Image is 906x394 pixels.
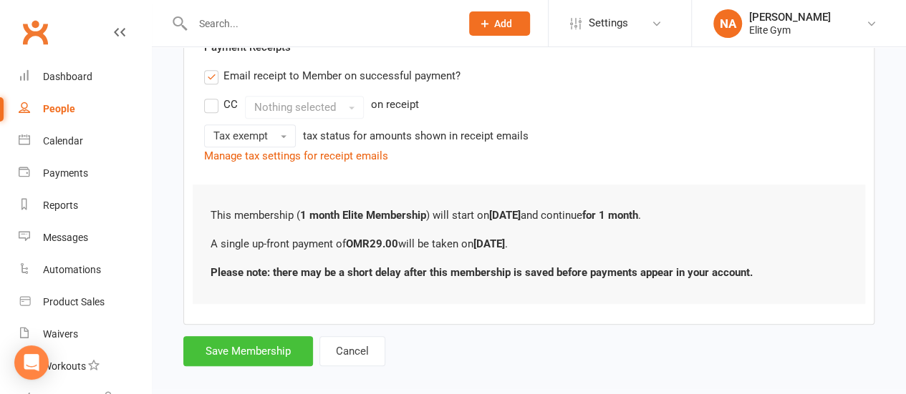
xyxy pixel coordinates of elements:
button: Tax exempt [204,124,296,147]
a: Workouts [19,350,151,383]
a: Product Sales [19,286,151,318]
div: Product Sales [43,296,105,307]
div: Reports [43,200,78,211]
div: Messages [43,232,88,243]
div: Calendar [43,135,83,147]
div: Dashboard [43,71,92,82]
div: CC [223,96,238,111]
a: Calendar [19,125,151,157]
button: Add [469,11,530,36]
button: Save Membership [183,336,313,366]
div: Waivers [43,328,78,340]
a: Messages [19,222,151,254]
b: for 1 month [582,209,638,222]
a: Reports [19,189,151,222]
b: Please note: there may be a short delay after this membership is saved before payments appear in ... [211,266,753,279]
a: Automations [19,254,151,286]
div: NA [713,9,742,38]
span: Settings [589,7,628,39]
input: Search... [188,14,451,34]
div: Open Intercom Messenger [14,345,49,380]
span: Add [494,18,512,29]
div: on receipt [371,96,419,113]
button: Cancel [319,336,385,366]
b: OMR29.00 [346,237,398,250]
div: Elite Gym [749,24,831,36]
label: Email receipt to Member on successful payment? [204,67,461,84]
b: 1 month Elite Membership [300,209,426,222]
b: [DATE] [489,209,521,222]
div: tax status for amounts shown in receipt emails [303,127,529,144]
a: Manage tax settings for receipt emails [204,149,388,162]
a: Waivers [19,318,151,350]
div: Payments [43,167,88,179]
p: A single up-front payment of will be taken on . [211,235,847,252]
a: Payments [19,157,151,189]
a: People [19,93,151,125]
span: Tax exempt [213,129,268,142]
div: Automations [43,264,101,275]
b: [DATE] [473,237,505,250]
label: Payment Receipts [204,39,291,56]
div: Workouts [43,360,86,372]
div: People [43,103,75,114]
a: Dashboard [19,61,151,93]
p: This membership ( ) will start on and continue . [211,207,847,224]
div: [PERSON_NAME] [749,11,831,24]
a: Clubworx [17,14,53,50]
